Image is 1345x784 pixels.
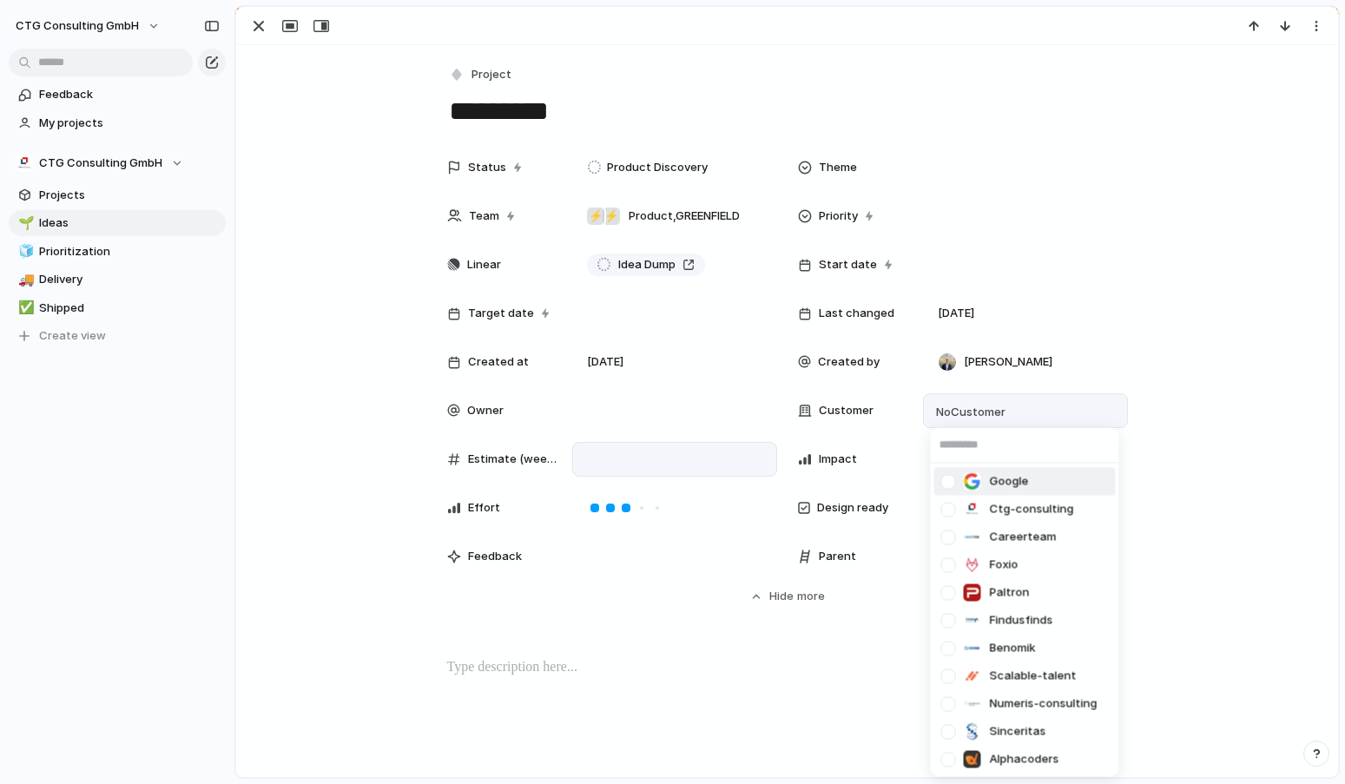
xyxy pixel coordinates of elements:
[990,584,1030,602] span: Paltron
[990,557,1019,574] span: Foxio
[990,695,1098,713] span: Numeris-consulting
[990,473,1029,491] span: Google
[990,501,1074,518] span: Ctg-consulting
[990,751,1059,768] span: Alphacoders
[990,668,1077,685] span: Scalable-talent
[990,640,1036,657] span: Benomik
[990,723,1046,741] span: Sinceritas
[990,612,1053,629] span: Findusfinds
[990,529,1057,546] span: Careerteam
